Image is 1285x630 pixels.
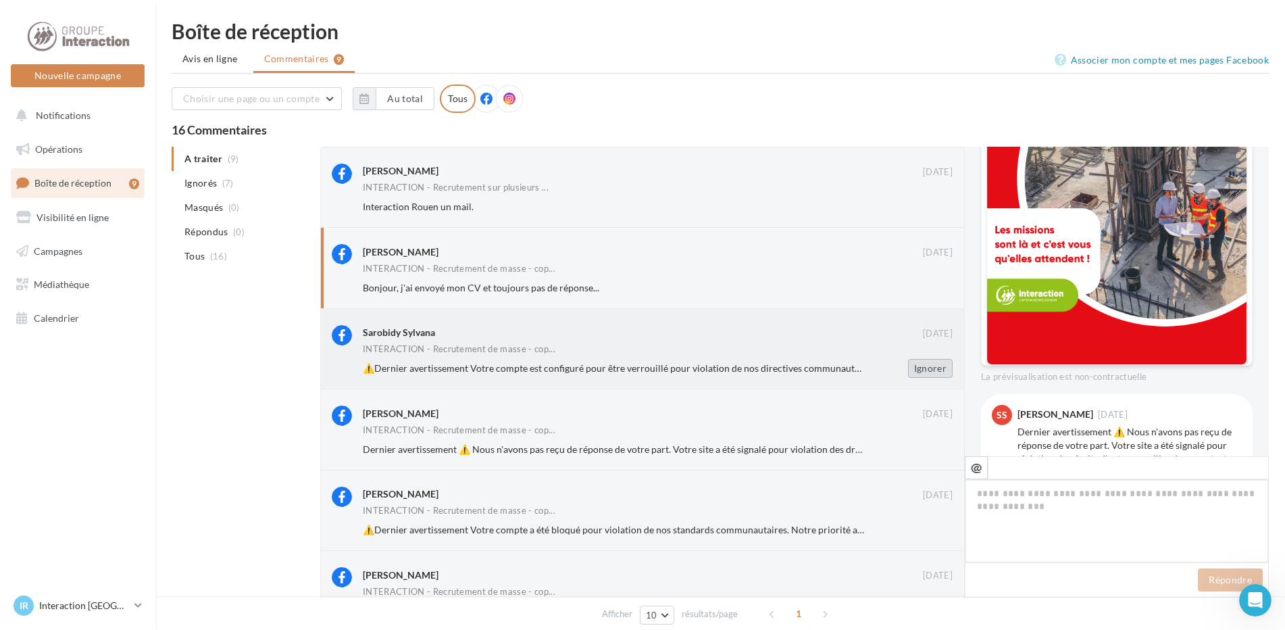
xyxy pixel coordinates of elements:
[68,259,203,270] span: Communiquer sur Google
[682,608,738,621] span: résultats/page
[640,606,674,625] button: 10
[34,312,79,324] span: Calendrier
[233,226,245,237] span: (0)
[8,101,142,130] button: Notifications
[353,87,434,110] button: Au total
[39,599,129,612] p: Interaction [GEOGRAPHIC_DATA]
[363,506,555,515] span: INTERACTION - Recrutement de masse - cop...
[788,603,809,625] span: 1
[363,264,555,273] span: INTERACTION - Recrutement de masse - cop...
[70,153,209,164] b: mettre à jour vos horaires
[8,304,147,333] a: Calendrier
[363,426,555,435] span: INTERACTION - Recrutement de masse - cop...
[36,212,109,223] span: Visibilité en ligne
[222,178,234,189] span: (7)
[8,168,147,197] a: Boîte de réception9
[363,164,438,178] div: [PERSON_NAME]
[36,110,91,121] span: Notifications
[20,599,28,612] span: IR
[35,143,82,155] span: Opérations
[363,201,474,212] span: Interaction Rouen un mail.
[363,487,438,501] div: [PERSON_NAME]
[172,21,1269,41] div: Boîte de réception
[923,166,953,178] span: [DATE]
[363,245,438,259] div: [PERSON_NAME]
[211,5,237,31] button: Accueil
[440,84,476,113] div: Tous
[28,153,243,179] div: Pensez à pour éviter toute confusion côté client.
[923,570,953,582] span: [DATE]
[1055,52,1269,68] a: Associer mon compte et mes pages Facebook
[376,87,434,110] button: Au total
[363,407,438,420] div: [PERSON_NAME]
[182,52,238,66] span: Avis en ligne
[228,202,240,213] span: (0)
[363,587,555,596] span: INTERACTION - Recrutement de masse - cop...
[39,7,60,29] img: Profile image for Service-Client
[184,201,223,214] span: Masqués
[28,186,243,212] div: 📅 Ajoutez vos ouvertures spéciales ou fermetures exceptionnels
[8,135,147,164] a: Opérations
[28,220,243,246] div: 💬 Pensez aussi à communiquer grâce aux modèles partagés par vos sièges
[923,408,953,420] span: [DATE]
[210,251,227,262] span: (16)
[923,328,953,340] span: [DATE]
[66,17,120,30] p: Actif il y a 3j
[1198,568,1263,591] button: Répondre
[646,610,657,621] span: 10
[965,456,988,479] button: @
[363,326,435,339] div: Sarobidy Sylvana
[923,489,953,502] span: [DATE]
[172,87,342,110] button: Choisir une page ou un compte
[183,93,320,104] span: Choisir une page ou un compte
[8,203,147,232] a: Visibilité en ligne
[11,53,259,316] div: Service-Client dit…
[11,64,145,87] button: Nouvelle campagne
[172,124,1269,136] div: 16 Commentaires
[981,366,1253,383] div: La prévisualisation est non-contractuelle
[129,178,139,189] div: 9
[1098,410,1128,419] span: [DATE]
[184,176,217,190] span: Ignorés
[1017,410,1093,419] div: [PERSON_NAME]
[923,247,953,259] span: [DATE]
[997,408,1007,422] span: SS
[363,183,549,192] span: INTERACTION - Recrutement sur plusieurs ...
[28,103,157,137] b: Les ponts de mai approchent !
[41,253,230,277] a: Communiquer sur Google
[908,359,953,378] button: Ignorer
[1017,425,1242,587] div: Dernier avertissement ⚠️ Nous n'avons pas reçu de réponse de votre part. Votre site a été signalé...
[34,177,111,189] span: Boîte de réception
[363,345,555,354] span: INTERACTION - Recrutement de masse - cop...
[8,237,147,266] a: Campagnes
[66,7,140,17] h1: Service-Client
[602,608,632,621] span: Afficher
[184,249,205,263] span: Tous
[60,75,121,85] span: Service-Client
[11,593,145,619] a: IR Interaction [GEOGRAPHIC_DATA]
[1239,584,1271,616] iframe: Intercom live chat
[28,70,49,91] img: Profile image for Service-Client
[34,278,89,290] span: Médiathèque
[9,5,34,31] button: go back
[363,568,438,582] div: [PERSON_NAME]
[363,282,599,293] span: Bonjour, j'ai envoyé mon CV et toujours pas de réponse...
[184,225,228,239] span: Répondus
[8,270,147,299] a: Médiathèque
[971,461,982,473] i: @
[34,245,82,256] span: Campagnes
[237,5,261,30] div: Fermer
